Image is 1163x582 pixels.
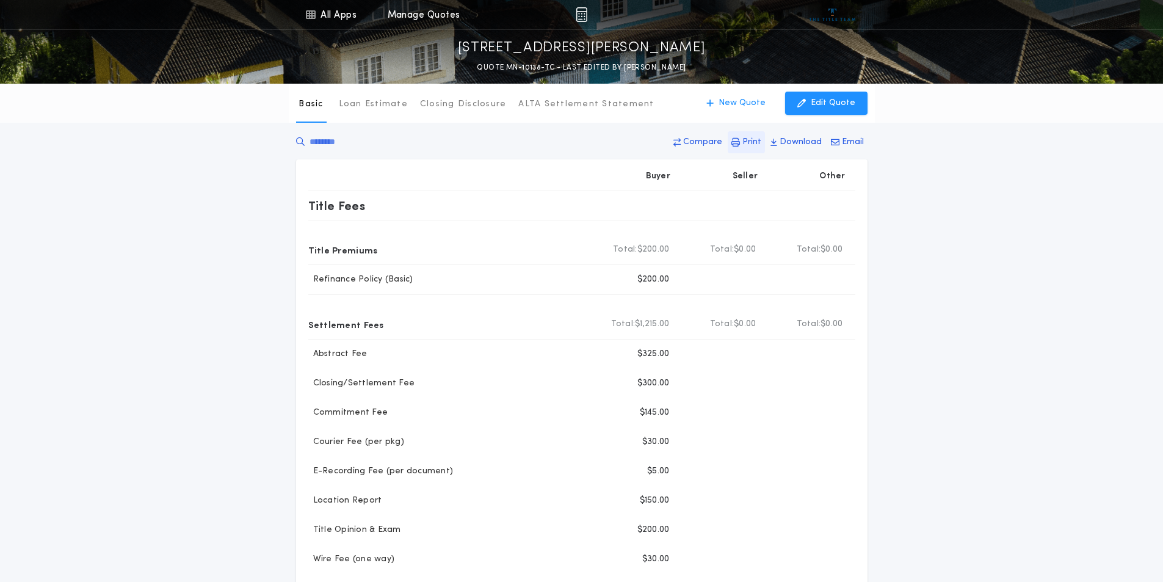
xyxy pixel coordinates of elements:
p: Abstract Fee [308,348,368,360]
button: Compare [670,131,726,153]
p: $300.00 [637,377,670,390]
span: $0.00 [821,318,842,330]
p: $30.00 [642,553,670,566]
p: Compare [683,136,722,148]
b: Total: [710,318,734,330]
p: [STREET_ADDRESS][PERSON_NAME] [458,38,706,58]
button: New Quote [694,92,778,115]
button: Download [767,131,825,153]
p: Location Report [308,495,382,507]
p: Basic [299,98,323,111]
p: Wire Fee (one way) [308,553,395,566]
span: $1,215.00 [635,318,669,330]
p: Seller [733,170,758,183]
span: $0.00 [821,244,842,256]
b: Total: [613,244,637,256]
b: Total: [797,244,821,256]
p: Title Premiums [308,240,378,260]
button: Email [827,131,868,153]
p: $150.00 [640,495,670,507]
p: Closing/Settlement Fee [308,377,415,390]
span: $200.00 [637,244,670,256]
p: QUOTE MN-10138-TC - LAST EDITED BY [PERSON_NAME] [477,62,686,74]
p: Courier Fee (per pkg) [308,436,404,448]
p: Buyer [646,170,670,183]
p: $5.00 [647,465,669,478]
button: Edit Quote [785,92,868,115]
p: Commitment Fee [308,407,388,419]
p: Title Fees [308,196,366,216]
p: $30.00 [642,436,670,448]
p: Closing Disclosure [420,98,507,111]
p: E-Recording Fee (per document) [308,465,454,478]
p: Settlement Fees [308,315,384,334]
p: Download [780,136,822,148]
p: Refinance Policy (Basic) [308,274,413,286]
span: $0.00 [734,244,756,256]
button: Print [728,131,765,153]
p: $325.00 [637,348,670,360]
b: Total: [611,318,636,330]
img: vs-icon [810,9,855,21]
p: Email [842,136,864,148]
span: $0.00 [734,318,756,330]
p: ALTA Settlement Statement [518,98,654,111]
b: Total: [710,244,734,256]
p: Print [742,136,761,148]
p: Other [819,170,845,183]
b: Total: [797,318,821,330]
p: New Quote [719,97,766,109]
p: $200.00 [637,524,670,536]
p: Title Opinion & Exam [308,524,401,536]
p: Loan Estimate [339,98,408,111]
p: $145.00 [640,407,670,419]
p: Edit Quote [811,97,855,109]
p: $200.00 [637,274,670,286]
img: img [576,7,587,22]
